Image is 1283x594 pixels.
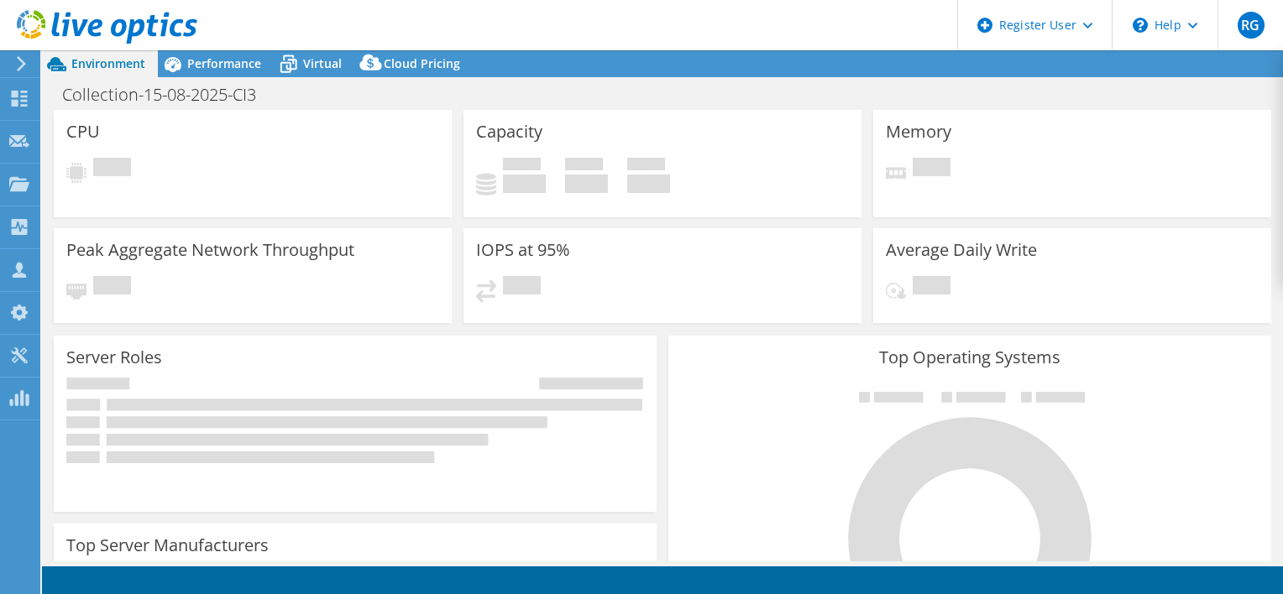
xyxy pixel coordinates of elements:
h1: Collection-15-08-2025-CI3 [55,86,282,104]
h3: Average Daily Write [886,241,1037,259]
span: Virtual [303,55,342,71]
h3: Top Operating Systems [681,348,1259,367]
h3: Top Server Manufacturers [66,536,269,555]
h4: 0 GiB [503,175,546,193]
span: Used [503,158,541,175]
span: Free [565,158,603,175]
span: Pending [93,276,131,299]
h3: Memory [886,122,951,141]
span: Pending [913,276,950,299]
span: Pending [913,158,950,180]
span: Environment [71,55,145,71]
span: Performance [187,55,261,71]
h3: IOPS at 95% [476,241,570,259]
h3: CPU [66,122,100,141]
h4: 0 GiB [565,175,608,193]
span: Total [627,158,665,175]
h3: Peak Aggregate Network Throughput [66,241,354,259]
h3: Capacity [476,122,542,141]
svg: \n [1133,18,1148,33]
h3: Server Roles [66,348,162,367]
span: Cloud Pricing [384,55,460,71]
span: Pending [503,276,541,299]
h4: 0 GiB [627,175,670,193]
span: RG [1238,12,1265,39]
span: Pending [93,158,131,180]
